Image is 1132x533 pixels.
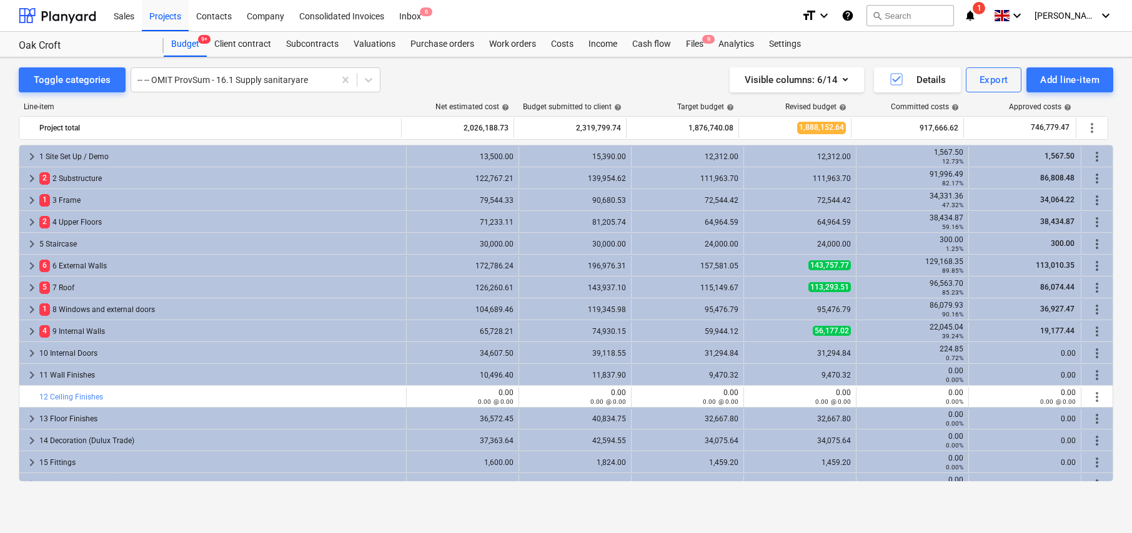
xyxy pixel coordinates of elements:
[785,102,847,111] div: Revised budget
[523,102,622,111] div: Budget submitted to client
[625,32,678,57] div: Cash flow
[1030,122,1071,133] span: 746,779.47
[637,349,738,358] div: 31,294.84
[24,237,39,252] span: keyboard_arrow_right
[1090,324,1105,339] span: More actions
[24,433,39,448] span: keyboard_arrow_right
[39,300,401,320] div: 8 Windows and external doors
[412,458,514,467] div: 1,600.00
[24,149,39,164] span: keyboard_arrow_right
[861,257,963,275] div: 129,168.35
[412,262,514,270] div: 172,786.24
[1098,8,1113,23] i: keyboard_arrow_down
[637,436,738,445] div: 34,075.64
[946,376,963,383] small: 0.00%
[39,325,50,337] span: 4
[24,215,39,230] span: keyboard_arrow_right
[24,193,39,208] span: keyboard_arrow_right
[1085,120,1100,135] span: More actions
[861,366,963,384] div: 0.00
[637,218,738,227] div: 64,964.59
[946,355,963,361] small: 0.72%
[207,32,279,57] div: Client contract
[815,398,851,405] small: 0.00 @ 0.00
[24,346,39,361] span: keyboard_arrow_right
[637,174,738,183] div: 111,963.70
[24,171,39,186] span: keyboard_arrow_right
[1061,104,1071,111] span: help
[524,196,626,205] div: 90,680.53
[1070,473,1132,533] div: Chat Widget
[749,152,851,161] div: 12,312.00
[1090,368,1105,383] span: More actions
[724,104,734,111] span: help
[749,196,851,205] div: 72,544.42
[524,240,626,248] div: 30,000.00
[632,118,733,138] div: 1,876,740.08
[524,436,626,445] div: 42,594.55
[39,169,401,188] div: 2 Substructure
[1090,149,1105,164] span: More actions
[39,212,401,232] div: 4 Upper Floors
[482,32,544,57] a: Work orders
[637,240,738,248] div: 24,000.00
[942,289,963,296] small: 85.23%
[637,262,738,270] div: 157,581.05
[39,452,401,472] div: 15 Fittings
[164,32,207,57] a: Budget9+
[39,256,401,276] div: 6 External Walls
[544,32,581,57] div: Costs
[964,8,976,23] i: notifications
[412,174,514,183] div: 122,767.21
[637,414,738,423] div: 32,667.80
[412,349,514,358] div: 34,607.50
[974,388,1076,406] div: 0.00
[524,283,626,292] div: 143,937.10
[24,455,39,470] span: keyboard_arrow_right
[39,190,401,210] div: 3 Frame
[942,267,963,274] small: 89.85%
[24,258,39,273] span: keyboard_arrow_right
[861,301,963,318] div: 86,079.93
[974,371,1076,379] div: 0.00
[24,302,39,317] span: keyboard_arrow_right
[749,218,851,227] div: 64,964.59
[856,118,958,138] div: 917,666.62
[946,464,963,471] small: 0.00%
[946,442,963,449] small: 0.00%
[524,371,626,379] div: 11,837.90
[837,104,847,111] span: help
[1090,237,1105,252] span: More actions
[861,345,963,362] div: 224.85
[24,368,39,383] span: keyboard_arrow_right
[861,148,963,165] div: 1,567.50
[1035,261,1076,270] span: 113,010.35
[412,436,514,445] div: 37,363.64
[412,388,514,406] div: 0.00
[1035,11,1097,21] span: [PERSON_NAME]
[813,326,851,336] span: 56,177.02
[949,104,959,111] span: help
[808,282,851,292] span: 113,293.51
[966,67,1022,92] button: Export
[749,240,851,248] div: 24,000.00
[1090,193,1105,208] span: More actions
[942,223,963,230] small: 59.16%
[861,388,963,406] div: 0.00
[861,323,963,340] div: 22,045.04
[762,32,808,57] div: Settings
[164,32,207,57] div: Budget
[942,180,963,187] small: 82.17%
[412,305,514,314] div: 104,689.46
[1040,398,1076,405] small: 0.00 @ 0.00
[524,262,626,270] div: 196,976.31
[1090,171,1105,186] span: More actions
[1009,102,1071,111] div: Approved costs
[346,32,403,57] div: Valuations
[861,235,963,253] div: 300.00
[34,72,111,88] div: Toggle categories
[1039,283,1076,291] span: 86,074.44
[802,8,817,23] i: format_size
[412,218,514,227] div: 71,233.11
